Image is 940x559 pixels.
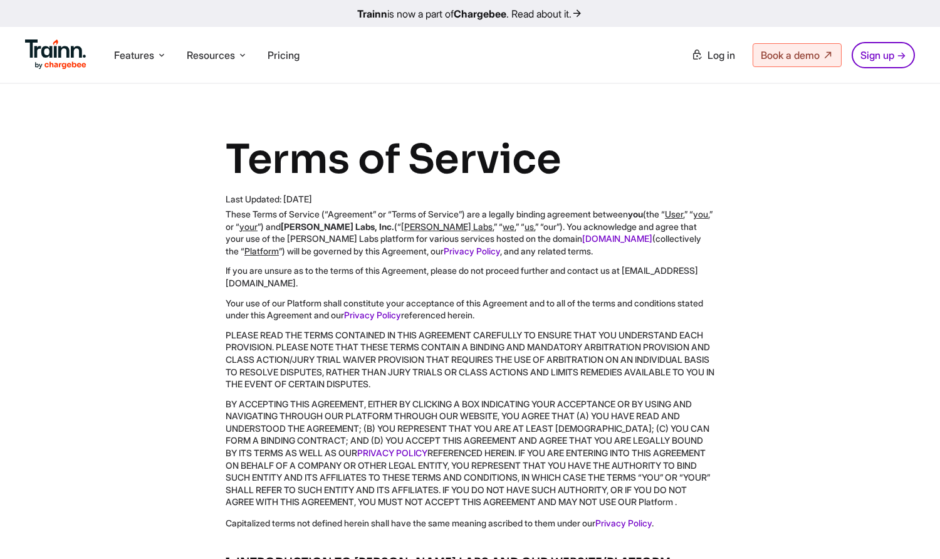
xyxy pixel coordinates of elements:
[114,48,154,62] span: Features
[344,310,401,320] a: Privacy Policy
[226,264,714,289] p: If you are unsure as to the terms of this Agreement, please do not proceed further and contact us...
[708,49,735,61] span: Log in
[244,246,279,256] u: Platform
[226,208,714,257] p: These Terms of Service (“Agreement” or “Terms of Service”) are a legally binding agreement betwee...
[281,221,394,232] b: [PERSON_NAME] Labs, Inc.
[595,518,652,528] a: Privacy Policy
[226,398,714,508] p: BY ACCEPTING THIS AGREEMENT, EITHER BY CLICKING A BOX INDICATING YOUR ACCEPTANCE OR BY USING AND ...
[268,49,300,61] a: Pricing
[444,246,500,256] a: Privacy Policy
[525,221,534,232] u: us
[226,329,714,390] p: PLEASE READ THE TERMS CONTAINED IN THIS AGREEMENT CAREFULLY TO ENSURE THAT YOU UNDERSTAND EACH PR...
[753,43,842,67] a: Book a demo
[187,48,235,62] span: Resources
[226,297,714,321] p: Your use of our Platform shall constitute your acceptance of this Agreement and to all of the ter...
[357,447,427,458] a: PRIVACY POLICY
[226,517,714,530] div: Capitalized terms not defined herein shall have the same meaning ascribed to them under our .
[761,49,820,61] span: Book a demo
[226,193,714,206] div: Last Updated: [DATE]
[357,8,387,20] b: Trainn
[693,209,708,219] u: you
[852,42,915,68] a: Sign up →
[628,209,643,219] b: you
[684,44,743,66] a: Log in
[665,209,683,219] u: User
[503,221,514,232] u: we
[239,221,258,232] u: your
[25,39,86,70] img: Trainn Logo
[401,221,493,232] u: [PERSON_NAME] Labs
[454,8,506,20] b: Chargebee
[226,134,714,185] h1: Terms of Service
[582,233,652,244] a: [DOMAIN_NAME]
